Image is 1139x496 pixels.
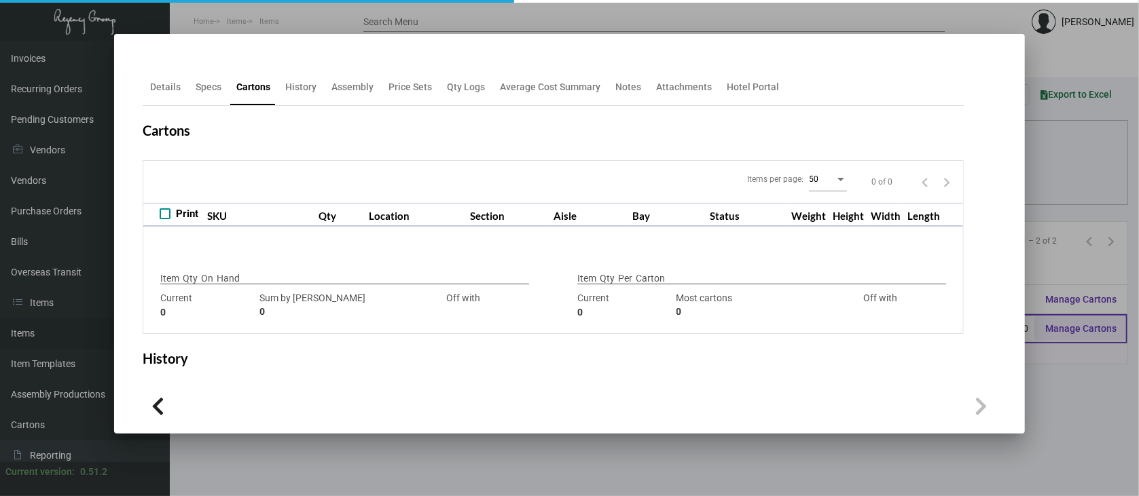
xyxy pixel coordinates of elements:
[788,203,829,227] th: Weight
[618,271,632,286] p: Per
[656,80,712,94] div: Attachments
[204,203,314,227] th: SKU
[676,291,828,320] div: Most cartons
[834,291,926,320] div: Off with
[577,291,670,320] div: Current
[550,203,629,227] th: Aisle
[904,203,943,227] th: Length
[150,80,181,94] div: Details
[706,203,788,227] th: Status
[914,171,936,193] button: Previous page
[600,271,615,286] p: Qty
[160,291,253,320] div: Current
[500,80,600,94] div: Average Cost Summary
[809,174,847,185] mat-select: Items per page:
[183,271,198,286] p: Qty
[315,203,366,227] th: Qty
[176,206,198,222] span: Print
[636,271,665,286] p: Carton
[143,122,190,138] h2: Cartons
[615,80,641,94] div: Notes
[809,174,818,184] span: 50
[829,203,867,227] th: Height
[217,271,240,286] p: Hand
[143,350,188,366] h2: History
[365,203,467,227] th: Location
[236,80,270,94] div: Cartons
[936,171,958,193] button: Next page
[5,465,75,479] div: Current version:
[867,203,904,227] th: Width
[160,271,179,286] p: Item
[630,203,707,227] th: Bay
[196,80,221,94] div: Specs
[467,203,551,227] th: Section
[201,271,213,286] p: On
[331,80,374,94] div: Assembly
[727,80,779,94] div: Hotel Portal
[285,80,317,94] div: History
[577,271,596,286] p: Item
[418,291,510,320] div: Off with
[388,80,432,94] div: Price Sets
[447,80,485,94] div: Qty Logs
[259,291,411,320] div: Sum by [PERSON_NAME]
[80,465,107,479] div: 0.51.2
[871,176,892,188] div: 0 of 0
[747,173,803,185] div: Items per page:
